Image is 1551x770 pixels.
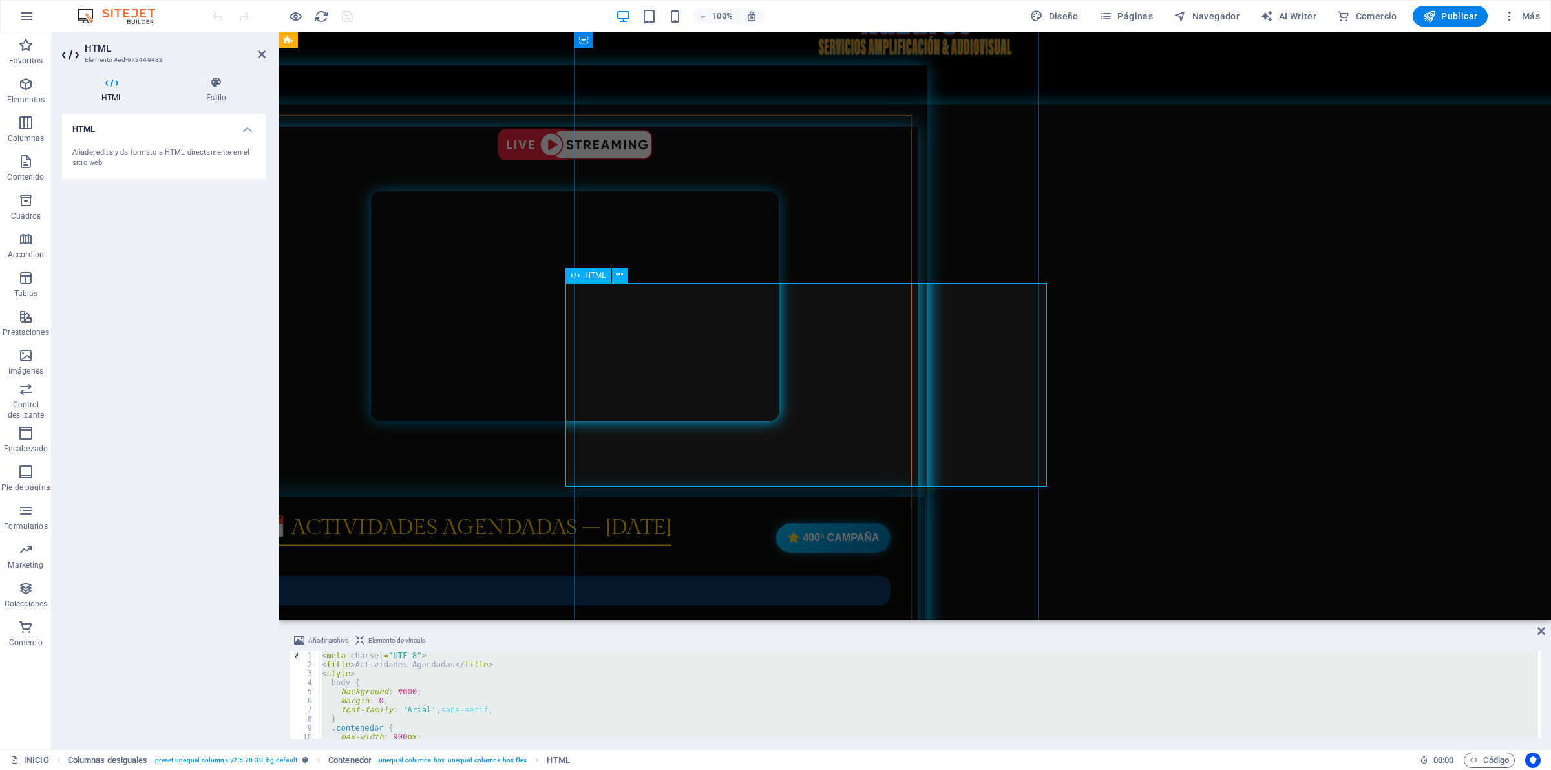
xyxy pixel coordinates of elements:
[292,633,351,648] button: Añadir archivo
[10,753,49,768] a: Haz clic para cancelar la selección y doble clic para abrir páginas
[85,43,266,54] h2: HTML
[1470,753,1509,768] span: Código
[1413,6,1488,27] button: Publicar
[288,8,303,24] button: Haz clic para salir del modo de previsualización y seguir editando
[72,147,255,169] div: Añade, edita y da formato a HTML directamente en el sitio web.
[308,633,349,648] span: Añadir archivo
[1337,10,1397,23] span: Comercio
[377,753,527,768] span: . unequal-columns-box .unequal-columns-box-flex
[4,521,47,531] p: Formularios
[1168,6,1245,27] button: Navegador
[74,8,171,24] img: Editor Logo
[1332,6,1402,27] button: Comercio
[5,599,47,609] p: Colecciones
[1025,6,1084,27] button: Diseño
[314,9,329,24] i: Volver a cargar página
[1255,6,1322,27] button: AI Writer
[290,687,321,696] div: 5
[302,756,308,764] i: Este elemento es un preajuste personalizable
[290,723,321,733] div: 9
[290,678,321,687] div: 4
[8,560,43,570] p: Marketing
[746,10,757,22] i: Al redimensionar, ajustar el nivel de zoom automáticamente para ajustarse al dispositivo elegido.
[11,211,41,221] p: Cuadros
[3,327,48,337] p: Prestaciones
[8,250,44,260] p: Accordion
[290,696,321,705] div: 6
[62,76,167,103] h4: HTML
[1442,755,1444,765] span: :
[1,482,50,493] p: Pie de página
[7,94,45,105] p: Elementos
[1503,10,1540,23] span: Más
[4,444,48,454] p: Encabezado
[1420,753,1454,768] h6: Tiempo de la sesión
[8,133,45,144] p: Columnas
[290,714,321,723] div: 8
[313,8,329,24] button: reload
[547,753,569,768] span: Haz clic para seleccionar y doble clic para editar
[1025,6,1084,27] div: Diseño (Ctrl+Alt+Y)
[585,272,606,279] span: HTML
[1094,6,1158,27] button: Páginas
[14,288,38,299] p: Tablas
[290,651,321,660] div: 1
[85,54,240,66] h3: Elemento #ed-972449482
[368,633,426,648] span: Elemento de vínculo
[9,56,43,66] p: Favoritos
[693,8,739,24] button: 100%
[68,753,148,768] span: Haz clic para seleccionar y doble clic para editar
[1030,10,1079,23] span: Diseño
[167,76,266,103] h4: Estilo
[9,637,43,648] p: Comercio
[1525,753,1541,768] button: Usercentrics
[712,8,733,24] h6: 100%
[68,753,570,768] nav: breadcrumb
[290,733,321,742] div: 10
[1498,6,1545,27] button: Más
[153,753,297,768] span: . preset-unequal-columns-v2-5-70-30 .bg-default
[1423,10,1478,23] span: Publicar
[1099,10,1153,23] span: Páginas
[290,669,321,678] div: 3
[1433,753,1453,768] span: 00 00
[290,705,321,714] div: 7
[7,172,44,182] p: Contenido
[1174,10,1240,23] span: Navegador
[1260,10,1316,23] span: AI Writer
[290,660,321,669] div: 2
[1464,753,1515,768] button: Código
[8,366,43,376] p: Imágenes
[328,753,372,768] span: Haz clic para seleccionar y doble clic para editar
[62,114,266,137] h4: HTML
[353,633,428,648] button: Elemento de vínculo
